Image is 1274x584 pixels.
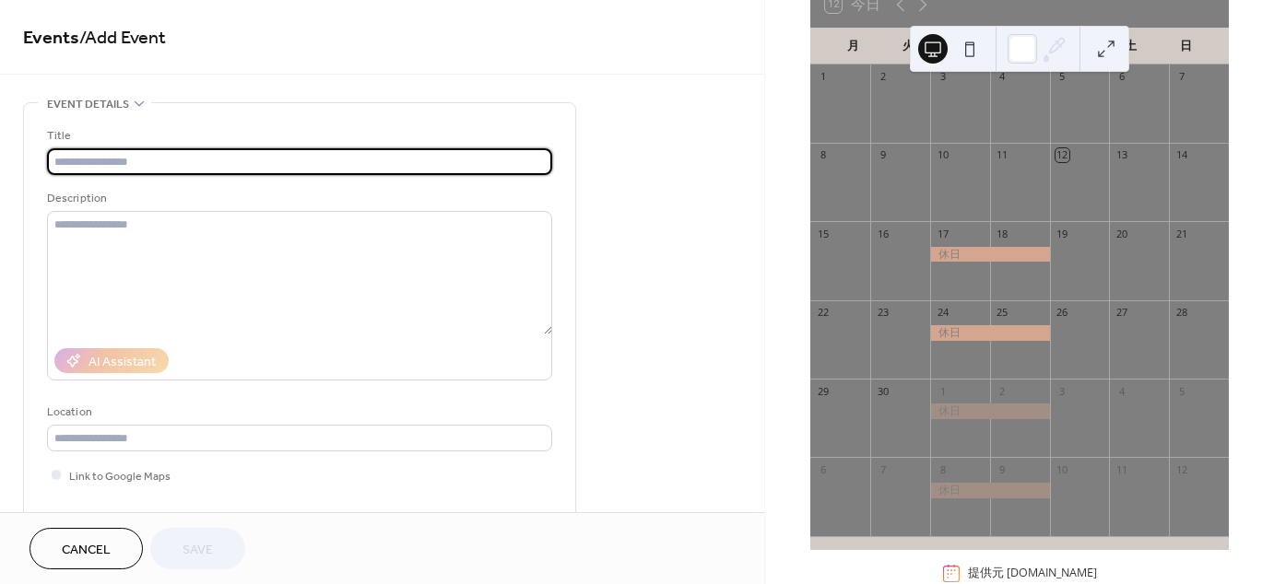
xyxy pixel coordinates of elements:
div: 土 [1103,28,1158,64]
div: 26 [1056,306,1069,320]
div: Event color [47,507,185,526]
div: 29 [816,384,830,398]
div: 23 [876,306,890,320]
div: 8 [936,462,950,476]
div: 10 [1056,462,1069,476]
div: 月 [825,28,880,64]
div: 5 [1174,384,1188,398]
div: 3 [1056,384,1069,398]
div: 18 [996,227,1009,240]
span: / Add Event [79,20,166,56]
a: [DOMAIN_NAME] [1007,565,1097,580]
div: 24 [936,306,950,320]
div: 25 [996,306,1009,320]
div: 7 [1174,70,1188,84]
div: 20 [1115,227,1128,240]
div: 5 [1056,70,1069,84]
div: 22 [816,306,830,320]
div: 2 [876,70,890,84]
div: 16 [876,227,890,240]
div: 19 [1056,227,1069,240]
div: 火 [880,28,936,64]
div: Location [47,403,549,422]
div: 9 [876,148,890,162]
div: 2 [996,384,1009,398]
div: 休日 [930,325,1050,341]
div: 7 [876,462,890,476]
button: Cancel [29,528,143,569]
div: 提供元 [968,565,1097,581]
div: 休日 [930,247,1050,263]
div: 15 [816,227,830,240]
div: Title [47,126,549,146]
div: 17 [936,227,950,240]
span: Cancel [62,541,111,560]
div: 4 [1115,384,1128,398]
div: 休日 [930,403,1050,419]
div: 6 [816,462,830,476]
div: 11 [1115,462,1128,476]
div: 1 [936,384,950,398]
div: 1 [816,70,830,84]
div: 8 [816,148,830,162]
div: 30 [876,384,890,398]
div: 6 [1115,70,1128,84]
div: 3 [936,70,950,84]
div: 4 [996,70,1009,84]
div: 13 [1115,148,1128,162]
div: 12 [1174,462,1188,476]
div: 休日 [930,483,1050,498]
div: 11 [996,148,1009,162]
span: Link to Google Maps [69,467,171,486]
div: 14 [1174,148,1188,162]
div: 9 [996,462,1009,476]
div: 21 [1174,227,1188,240]
div: Description [47,189,549,208]
div: 28 [1174,306,1188,320]
div: 27 [1115,306,1128,320]
span: Event details [47,95,129,114]
a: Events [23,20,79,56]
div: 日 [1159,28,1214,64]
div: 10 [936,148,950,162]
div: 12 [1056,148,1069,162]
